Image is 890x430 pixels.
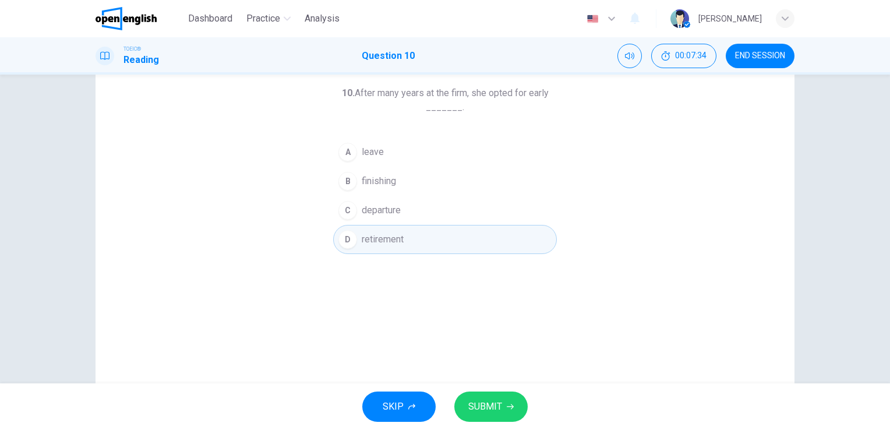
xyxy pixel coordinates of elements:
[617,44,642,68] div: Mute
[468,399,502,415] span: SUBMIT
[698,12,762,26] div: [PERSON_NAME]
[123,53,159,67] h1: Reading
[188,12,232,26] span: Dashboard
[333,138,557,167] button: Aleave
[735,51,785,61] span: END SESSION
[454,392,528,422] button: SUBMIT
[670,9,689,28] img: Profile picture
[333,225,557,254] button: Dretirement
[651,44,716,68] div: Hide
[342,87,355,98] strong: 10.
[300,8,344,29] button: Analysis
[96,7,157,30] img: OpenEnglish logo
[338,201,357,220] div: C
[585,15,600,23] img: en
[675,51,707,61] span: 00:07:34
[338,143,357,161] div: A
[651,44,716,68] button: 00:07:34
[362,145,384,159] span: leave
[362,392,436,422] button: SKIP
[246,12,280,26] span: Practice
[242,8,295,29] button: Practice
[338,172,357,191] div: B
[362,232,404,246] span: retirement
[362,203,401,217] span: departure
[383,399,404,415] span: SKIP
[333,86,557,114] h6: After many years at the firm, she opted for early _______.
[123,45,141,53] span: TOEIC®
[183,8,237,29] button: Dashboard
[96,7,183,30] a: OpenEnglish logo
[305,12,340,26] span: Analysis
[726,44,794,68] button: END SESSION
[333,196,557,225] button: Cdeparture
[333,167,557,196] button: Bfinishing
[362,174,396,188] span: finishing
[362,49,415,63] h1: Question 10
[338,230,357,249] div: D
